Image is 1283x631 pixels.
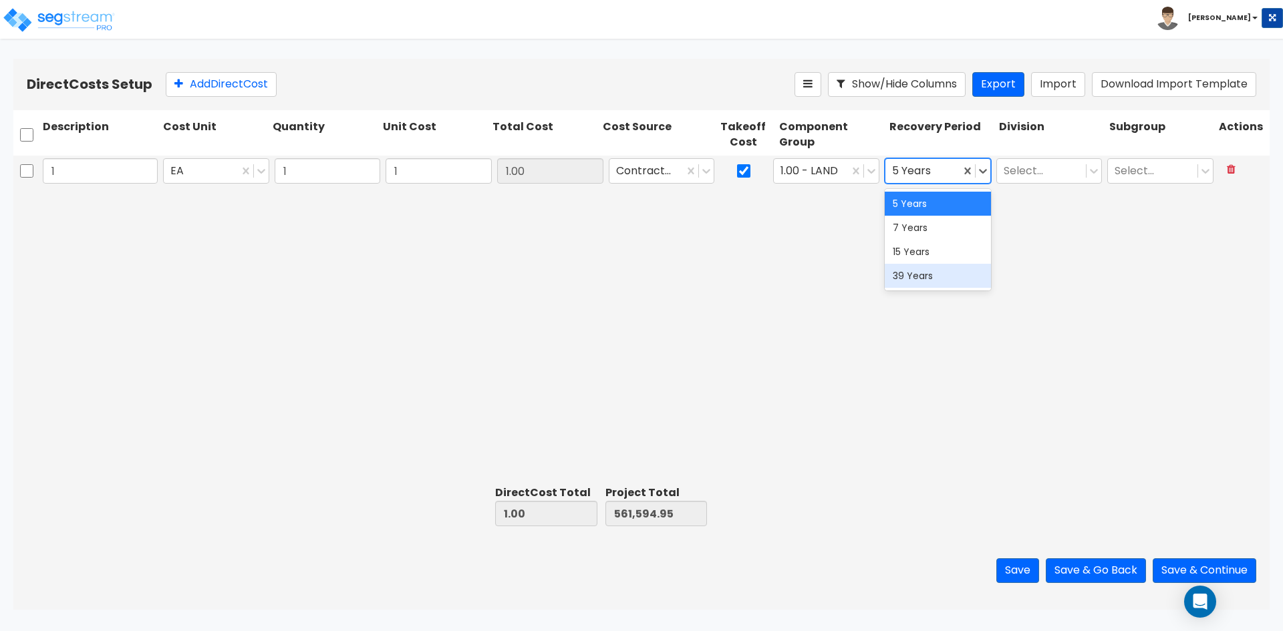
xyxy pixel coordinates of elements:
button: Save & Continue [1153,558,1256,583]
div: Direct Cost Total [495,485,597,501]
div: EA [163,158,269,184]
div: Project Total [605,485,707,501]
div: Division [996,117,1106,153]
button: Download Import Template [1092,72,1256,97]
div: 7 Years [885,216,991,240]
button: Save [996,558,1039,583]
div: Subgroup [1107,117,1216,153]
img: avatar.png [1156,7,1179,30]
button: Import [1031,72,1085,97]
div: Cost Source [600,117,710,153]
div: Takeoff Cost [710,117,776,153]
div: 39 Years [885,264,991,288]
div: 15 Years [885,240,991,264]
div: Component Group [776,117,886,153]
button: Reorder Items [795,72,821,97]
div: Open Intercom Messenger [1184,586,1216,618]
button: Save & Go Back [1046,558,1146,583]
div: Quantity [270,117,380,153]
div: Description [40,117,160,153]
div: Unit Cost [380,117,490,153]
b: Direct Costs Setup [27,75,152,93]
div: Cost Unit [160,117,270,153]
button: AddDirectCost [166,72,277,97]
div: Contractor Cost [609,158,715,184]
div: 5 Years [885,158,991,184]
div: 5 Years [885,192,991,216]
button: Delete Row [1219,158,1244,182]
div: Actions [1216,117,1270,153]
div: Recovery Period [887,117,996,153]
button: Export [972,72,1024,97]
div: Total Cost [490,117,599,153]
b: [PERSON_NAME] [1188,13,1251,23]
img: logo_pro_r.png [2,7,116,33]
div: 1.00 - LAND [773,158,879,184]
button: Show/Hide Columns [828,72,966,97]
